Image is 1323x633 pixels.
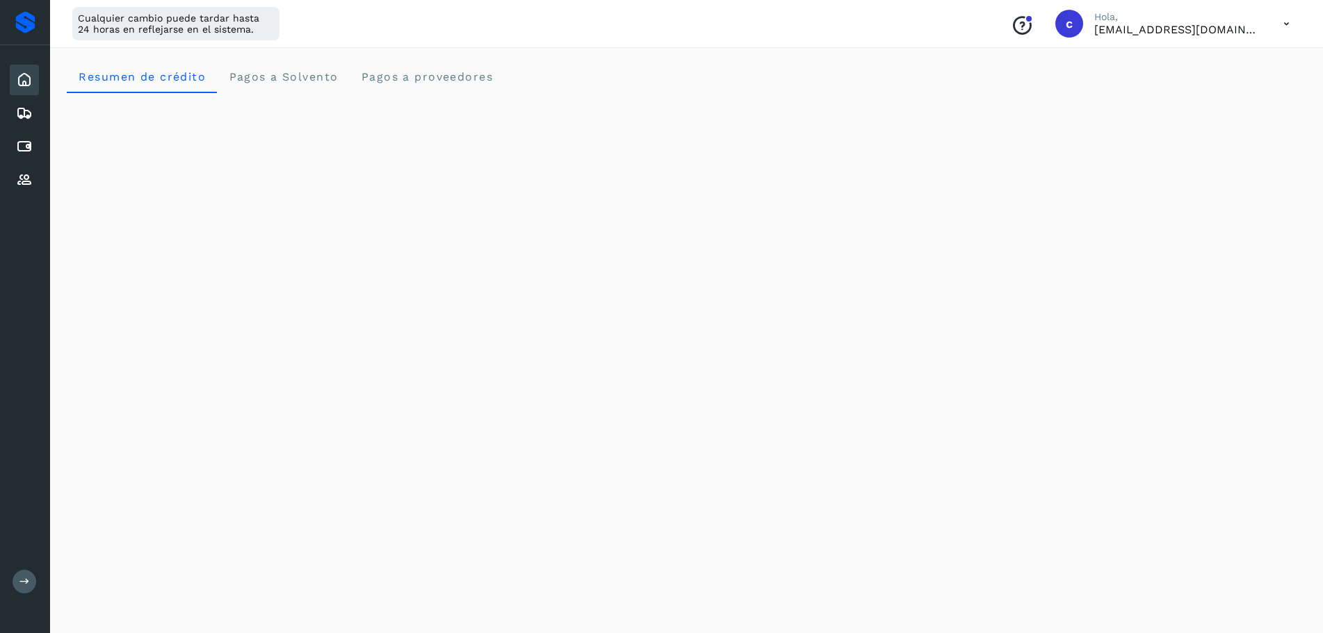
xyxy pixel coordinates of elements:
span: Pagos a proveedores [360,70,493,83]
div: Inicio [10,65,39,95]
div: Embarques [10,98,39,129]
div: Cuentas por pagar [10,131,39,162]
p: Hola, [1094,11,1261,23]
span: Resumen de crédito [78,70,206,83]
div: Cualquier cambio puede tardar hasta 24 horas en reflejarse en el sistema. [72,7,279,40]
div: Proveedores [10,165,39,195]
p: cgomezm+2@gmi.com.mx [1094,23,1261,36]
span: Pagos a Solvento [228,70,338,83]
